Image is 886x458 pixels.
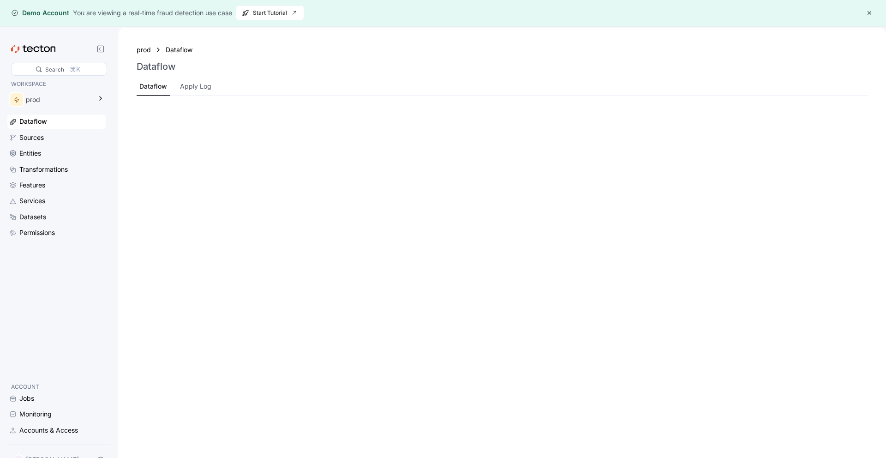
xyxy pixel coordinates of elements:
[19,228,55,238] div: Permissions
[7,392,106,405] a: Jobs
[137,61,176,72] h3: Dataflow
[19,212,46,222] div: Datasets
[139,81,167,91] div: Dataflow
[19,196,45,206] div: Services
[19,148,41,158] div: Entities
[180,81,211,91] div: Apply Log
[7,194,106,208] a: Services
[236,6,304,20] button: Start Tutorial
[7,131,106,145] a: Sources
[45,65,64,74] div: Search
[19,180,45,190] div: Features
[7,146,106,160] a: Entities
[7,407,106,421] a: Monitoring
[70,64,80,74] div: ⌘K
[26,95,91,105] div: prod
[7,423,106,437] a: Accounts & Access
[7,114,106,128] a: Dataflow
[242,6,298,20] span: Start Tutorial
[19,409,52,419] div: Monitoring
[166,45,198,55] a: Dataflow
[7,178,106,192] a: Features
[73,8,232,18] div: You are viewing a real-time fraud detection use case
[11,8,69,18] div: Demo Account
[11,79,102,89] p: WORKSPACE
[19,425,78,435] div: Accounts & Access
[7,210,106,224] a: Datasets
[11,63,107,76] div: Search⌘K
[137,45,151,55] a: prod
[11,382,102,392] p: ACCOUNT
[7,163,106,176] a: Transformations
[19,133,44,143] div: Sources
[7,226,106,240] a: Permissions
[19,116,47,127] div: Dataflow
[19,164,68,175] div: Transformations
[19,393,34,404] div: Jobs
